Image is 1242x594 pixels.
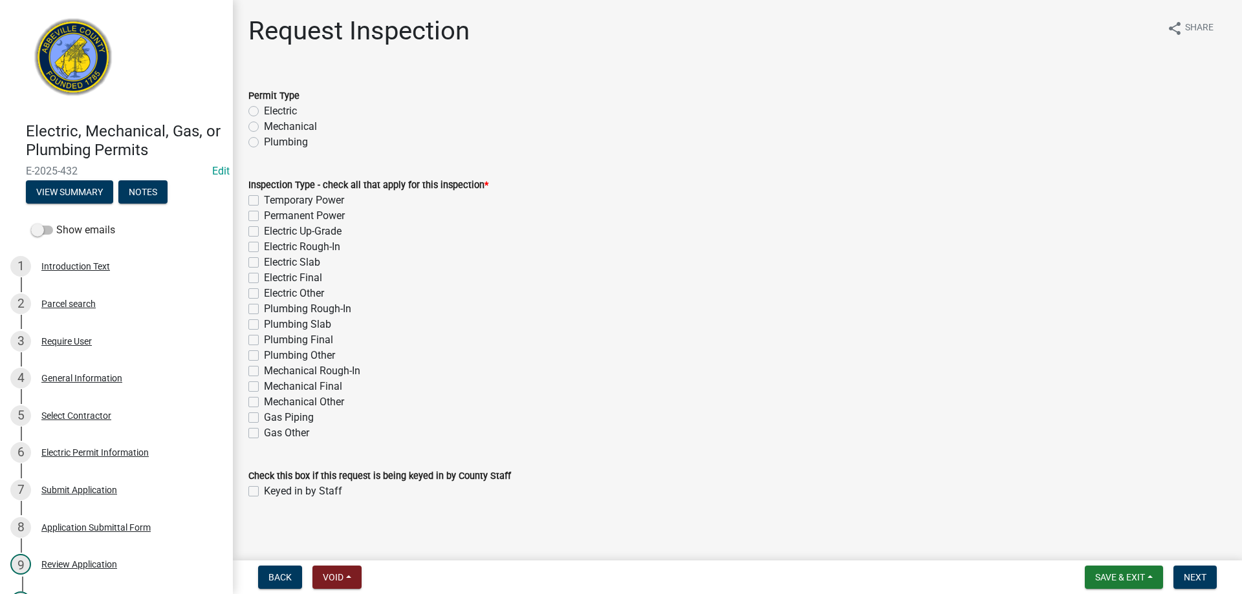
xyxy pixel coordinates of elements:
div: Require User [41,337,92,346]
div: 5 [10,405,31,426]
button: View Summary [26,180,113,204]
div: 7 [10,480,31,500]
label: Plumbing [264,134,308,150]
label: Mechanical Other [264,394,344,410]
div: 9 [10,554,31,575]
wm-modal-confirm: Summary [26,187,113,198]
div: General Information [41,374,122,383]
span: Next [1184,572,1206,582]
div: 1 [10,256,31,277]
label: Electric [264,103,297,119]
span: Void [323,572,343,582]
i: share [1167,21,1182,36]
wm-modal-confirm: Notes [118,187,168,198]
img: Abbeville County, South Carolina [26,14,121,109]
div: Introduction Text [41,262,110,271]
div: 3 [10,331,31,352]
label: Permit Type [248,92,300,101]
label: Plumbing Slab [264,317,331,332]
div: 8 [10,517,31,538]
label: Plumbing Other [264,348,335,363]
div: Application Submittal Form [41,523,151,532]
label: Temporary Power [264,193,344,208]
div: Review Application [41,560,117,569]
span: Save & Exit [1095,572,1145,582]
div: 2 [10,293,31,314]
label: Electric Other [264,286,324,301]
label: Electric Final [264,270,322,286]
label: Show emails [31,222,115,238]
label: Gas Piping [264,410,314,425]
h4: Electric, Mechanical, Gas, or Plumbing Permits [26,122,223,160]
div: 4 [10,368,31,388]
button: Next [1173,566,1217,589]
label: Electric Rough-In [264,239,340,255]
button: shareShare [1157,16,1224,41]
label: Permanent Power [264,208,345,224]
label: Mechanical Final [264,379,342,394]
div: Submit Application [41,485,117,494]
label: Plumbing Rough-In [264,301,351,317]
span: E-2025-432 [26,165,207,177]
label: Keyed in by Staff [264,483,342,499]
wm-modal-confirm: Edit Application Number [212,165,230,177]
label: Mechanical [264,119,317,134]
span: Share [1185,21,1214,36]
label: Electric Up-Grade [264,224,342,239]
label: Gas Other [264,425,309,441]
button: Back [258,566,302,589]
h1: Request Inspection [248,16,470,47]
div: Electric Permit Information [41,448,149,457]
label: Check this box if this request is being keyed in by County Staff [248,472,511,481]
button: Notes [118,180,168,204]
span: Back [268,572,292,582]
a: Edit [212,165,230,177]
div: 6 [10,442,31,463]
button: Void [312,566,362,589]
label: Electric Slab [264,255,320,270]
label: Plumbing Final [264,332,333,348]
label: Mechanical Rough-In [264,363,360,379]
button: Save & Exit [1085,566,1163,589]
div: Select Contractor [41,411,111,420]
label: Inspection Type - check all that apply for this inspection [248,181,488,190]
div: Parcel search [41,299,96,308]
